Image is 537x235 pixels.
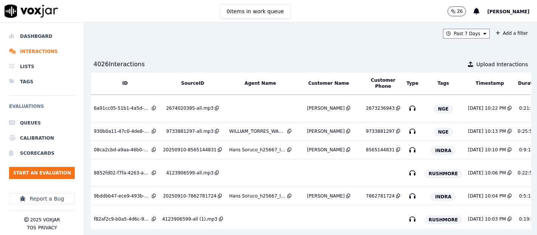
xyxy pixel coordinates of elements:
[366,77,400,89] button: Customer Phone
[438,80,449,86] button: Tags
[519,216,534,222] div: 0:19:7
[229,128,286,134] div: WILLIAM_TORRES_WANN1205_NGE
[9,102,75,115] h6: Evaluations
[366,193,395,199] div: 7862781724
[220,4,290,19] button: 0items in work queue
[94,147,150,153] div: 08ca2cbd-a9aa-46b0-b27b-b586c529e7e6
[307,128,345,134] div: [PERSON_NAME]
[9,29,75,44] a: Dashboard
[166,105,213,111] div: 2674020385-all.mp3
[163,147,217,153] div: 20250910-8565144831
[93,60,145,69] div: 4026 Interaction s
[30,217,60,223] p: 2025 Voxjar
[468,216,506,222] div: [DATE] 10:03 PM
[122,80,128,86] button: ID
[9,193,75,204] button: Report a Bug
[162,216,217,222] div: 4123906599-all (1).mp3
[38,225,57,231] button: Privacy
[468,170,506,176] div: [DATE] 10:06 PM
[457,8,463,14] p: 26
[518,128,535,134] div: 0:25:51
[434,128,453,136] span: NGE
[519,193,534,199] div: 0:5:16
[518,170,535,176] div: 0:22:50
[94,105,150,111] div: 6a91cc05-51b1-4a5d-a5ce-add3b9697a58
[166,128,213,134] div: 9733881297-all.mp3
[94,193,150,199] div: 9bddbb47-ece9-493b-ad6d-587e599abfc0
[434,105,453,113] span: NGE
[468,147,506,153] div: [DATE] 10:10 PM
[229,147,286,153] div: Hans Soruco_h25667­_INDRA
[406,80,418,86] button: Type
[476,80,504,86] button: Timestamp
[468,193,506,199] div: [DATE] 10:04 PM
[308,80,349,86] button: Customer Name
[9,74,75,89] a: Tags
[447,6,466,16] button: 26
[9,115,75,131] a: Queues
[431,146,455,155] span: INDRA
[431,193,455,201] span: INDRA
[366,147,395,153] div: 8565144831
[163,193,217,199] div: 20250910-7862781724
[468,128,506,134] div: [DATE] 10:13 PM
[424,170,462,178] span: RUSHMORE
[468,61,528,68] button: Upload Interactions
[493,29,531,38] button: Add a filter
[307,147,345,153] div: [PERSON_NAME]
[181,80,204,86] button: SourceID
[229,193,286,199] div: Hans Soruco_h25667­_INDRA
[366,128,395,134] div: 9733881297
[245,80,276,86] button: Agent Name
[94,216,150,222] div: f82af2c9-b0a5-4d6c-9bcf-b398320d27e6
[9,131,75,146] a: Calibration
[5,5,58,18] img: voxjar logo
[468,105,506,111] div: [DATE] 10:22 PM
[424,216,462,224] span: RUSHMORE
[9,146,75,161] a: Scorecards
[476,61,528,68] span: Upload Interactions
[366,105,395,111] div: 2673236943
[166,170,213,176] div: 4123906599-all.mp3
[519,147,534,153] div: 0:9:12
[94,170,150,176] div: 8852fd02-f7fa-4263-a5dc-5727797a05a8
[447,6,474,16] button: 26
[519,105,534,111] div: 0:21:5
[27,225,36,231] button: TOS
[94,128,150,134] div: 930b0a11-47c0-4de8-aaf0-78249dda9184
[487,9,529,14] span: [PERSON_NAME]
[443,29,490,39] button: Past 7 Days
[9,59,75,74] a: Lists
[307,193,345,199] div: [PERSON_NAME]
[307,105,345,111] div: [PERSON_NAME]
[9,44,75,59] a: Interactions
[487,7,537,16] button: [PERSON_NAME]
[9,167,75,179] button: Start an Evaluation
